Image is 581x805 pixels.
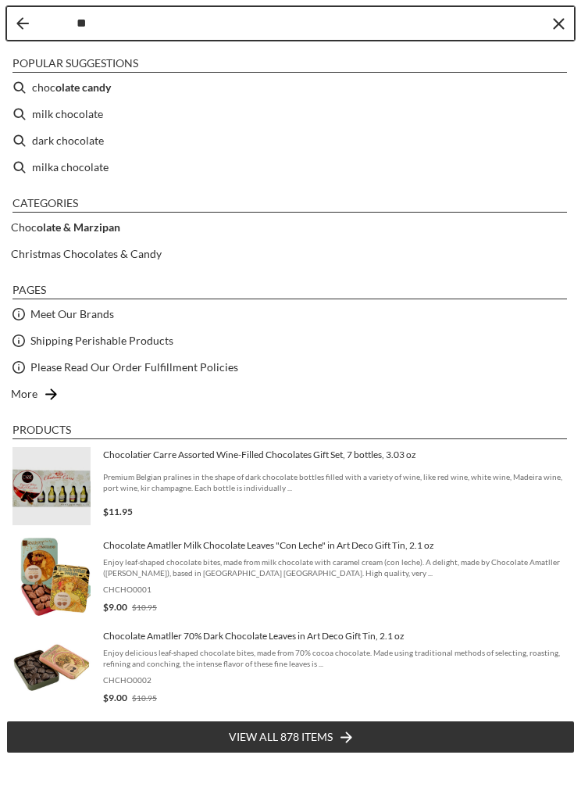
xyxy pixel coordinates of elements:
[6,301,575,327] li: Meet Our Brands
[6,214,575,241] li: Chocolate & Marzipan
[37,220,120,234] b: olate & Marzipan
[12,628,569,707] a: Chocolate Amatller 70% Dark Chocolate Leaves in Art Deco Gift Tin, 2.1 ozEnjoy delicious leaf-sha...
[6,721,575,753] li: View all 878 items
[12,423,567,439] li: Products
[6,74,575,101] li: chocolate candy
[12,196,567,213] li: Categories
[103,601,127,613] span: $9.00
[6,327,575,354] li: Shipping Perishable Products
[12,447,569,525] a: Chocolatier Carre Assorted Wine-Filled ChocolatesChocolatier Carre Assorted Wine-Filled Chocolate...
[6,241,575,267] li: Christmas Chocolates & Candy
[11,245,162,263] a: Christmas Chocolates & Candy
[12,56,567,73] li: Popular suggestions
[6,381,575,407] li: More
[103,630,569,642] span: Chocolate Amatller 70% Dark Chocolate Leaves in Art Deco Gift Tin, 2.1 oz
[6,622,575,713] li: Chocolate Amatller 70% Dark Chocolate Leaves in Art Deco Gift Tin, 2.1 oz
[6,101,575,127] li: milk chocolate
[132,603,157,612] span: $10.95
[551,16,566,31] button: Clear
[229,728,333,746] span: View all 878 items
[103,584,569,595] span: CHCHO0001
[12,447,91,525] img: Chocolatier Carre Assorted Wine-Filled Chocolates
[103,692,127,703] span: $9.00
[103,556,569,578] span: Enjoy leaf-shaped chocolate bites, made from milk chocolate with caramel cream (con leche). A del...
[30,331,173,349] a: Shipping Perishable Products
[6,441,575,531] li: Chocolatier Carre Assorted Wine-Filled Chocolates Gift Set, 7 bottles, 3.03 oz
[103,471,569,493] span: Premium Belgian pralines in the shape of dark chocolate bottles filled with a variety of wine, li...
[103,506,133,517] span: $11.95
[11,218,120,236] a: Chocolate & Marzipan
[103,449,569,461] span: Chocolatier Carre Assorted Wine-Filled Chocolates Gift Set, 7 bottles, 3.03 oz
[132,693,157,703] span: $10.95
[103,674,569,685] span: CHCHO0002
[12,283,567,299] li: Pages
[6,354,575,381] li: Please Read Our Order Fulfillment Policies
[6,154,575,181] li: milka chocolate
[30,305,114,323] a: Meet Our Brands
[103,647,569,669] span: Enjoy delicious leaf-shaped chocolate bites, made from 70% cocoa chocolate. Made using traditiona...
[6,127,575,154] li: dark chocolate
[6,531,575,622] li: Chocolate Amatller Milk Chocolate Leaves "Con Leche" in Art Deco Gift Tin, 2.1 oz
[12,538,569,616] a: Chocolate Amatller Milk Chocolate Leaves "Con Leche" in Art Deco Gift Tin, 2.1 ozEnjoy leaf-shape...
[103,539,569,552] span: Chocolate Amatller Milk Chocolate Leaves "Con Leche" in Art Deco Gift Tin, 2.1 oz
[55,78,111,96] b: olate candy
[16,17,29,30] button: Back
[30,358,238,376] a: Please Read Our Order Fulfillment Policies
